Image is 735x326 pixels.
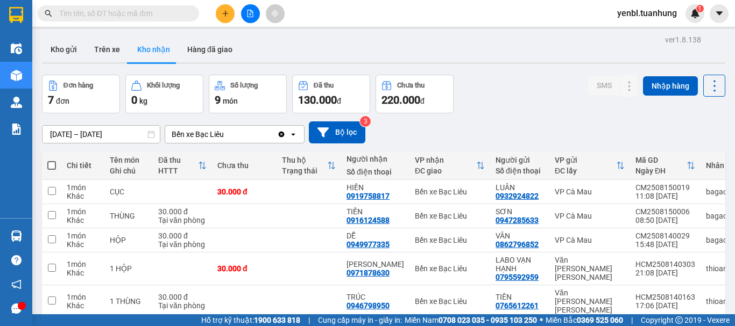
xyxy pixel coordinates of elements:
div: Trạng thái [282,166,327,175]
div: VP gửi [555,156,616,164]
div: Chưa thu [397,82,425,89]
div: Bến xe Bạc Liêu [415,212,485,220]
div: Bến xe Bạc Liêu [415,236,485,244]
img: warehouse-icon [11,43,22,54]
input: Select a date range. [43,126,160,143]
div: TIẾN [347,207,404,216]
div: Đã thu [314,82,334,89]
div: 0795592959 [496,273,539,281]
div: ĐC giao [415,166,476,175]
div: 11:08 [DATE] [635,192,695,200]
div: HIỀN [347,183,404,192]
div: 30.000 đ [158,207,207,216]
div: THÙNG [110,212,147,220]
div: SƠN [496,207,544,216]
div: Bến xe Bạc Liêu [415,297,485,306]
div: 0862796852 [496,240,539,249]
div: 0947285633 [496,216,539,224]
div: DỄ [347,231,404,240]
svg: Clear value [277,130,286,139]
div: 30.000 đ [158,293,207,301]
span: ⚪️ [540,318,543,322]
span: Cung cấp máy in - giấy in: [318,314,402,326]
th: Toggle SortBy [153,151,212,180]
span: | [308,314,310,326]
div: CM2508150006 [635,207,695,216]
div: TRÚC [347,293,404,301]
span: kg [139,97,147,105]
img: solution-icon [11,124,22,135]
span: copyright [675,316,683,324]
button: SMS [588,76,620,95]
span: đ [420,97,425,105]
sup: 1 [696,5,704,12]
div: 0919758817 [347,192,390,200]
span: 220.000 [381,93,420,106]
div: Chưa thu [217,161,271,170]
span: search [45,10,52,17]
div: Khác [67,192,99,200]
div: Khác [67,216,99,224]
button: plus [216,4,235,23]
div: 15:48 [DATE] [635,240,695,249]
strong: 0369 525 060 [577,316,623,324]
th: Toggle SortBy [277,151,341,180]
span: đ [337,97,341,105]
div: Khác [67,240,99,249]
div: 1 món [67,207,99,216]
sup: 3 [360,116,371,127]
span: question-circle [11,255,22,265]
div: Ghi chú [110,166,147,175]
div: 0946798950 [347,301,390,310]
div: 0916124588 [347,216,390,224]
div: 0932924822 [496,192,539,200]
div: 0971878630 [347,269,390,277]
div: 0765612261 [496,301,539,310]
div: CM2508150019 [635,183,695,192]
div: 21:08 [DATE] [635,269,695,277]
div: ĐC lấy [555,166,616,175]
span: plus [222,10,229,17]
div: Ngày ĐH [635,166,687,175]
span: 1 [698,5,702,12]
div: HCM2508140303 [635,260,695,269]
button: Đơn hàng7đơn [42,75,120,113]
div: VP Cà Mau [555,187,625,196]
button: Bộ lọc [309,121,365,143]
strong: 1900 633 818 [254,316,300,324]
div: Đơn hàng [63,82,93,89]
span: 7 [48,93,54,106]
div: 17:06 [DATE] [635,301,695,310]
div: Tại văn phòng [158,216,207,224]
div: 1 món [67,293,99,301]
div: 30.000 đ [217,264,271,273]
button: aim [266,4,285,23]
strong: 0708 023 035 - 0935 103 250 [439,316,537,324]
button: Kho nhận [129,37,179,62]
button: Đã thu130.000đ [292,75,370,113]
button: Trên xe [86,37,129,62]
span: 9 [215,93,221,106]
div: Khác [67,269,99,277]
span: món [223,97,238,105]
button: Khối lượng0kg [125,75,203,113]
div: CỤC [110,187,147,196]
th: Toggle SortBy [630,151,701,180]
div: VP Cà Mau [555,236,625,244]
button: Nhập hàng [643,76,698,96]
div: VÂN [496,231,544,240]
div: Thu hộ [282,156,327,164]
div: Người nhận [347,155,404,163]
img: warehouse-icon [11,70,22,81]
div: Số lượng [230,82,258,89]
div: HTTT [158,166,198,175]
div: Tại văn phòng [158,301,207,310]
span: aim [271,10,279,17]
img: warehouse-icon [11,230,22,242]
div: 1 món [67,260,99,269]
span: 130.000 [298,93,337,106]
div: Văn [PERSON_NAME] [PERSON_NAME] [555,256,625,281]
div: LABO VẠN HẠNH [496,256,544,273]
button: Số lượng9món [209,75,287,113]
div: 1 HỘP [110,264,147,273]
